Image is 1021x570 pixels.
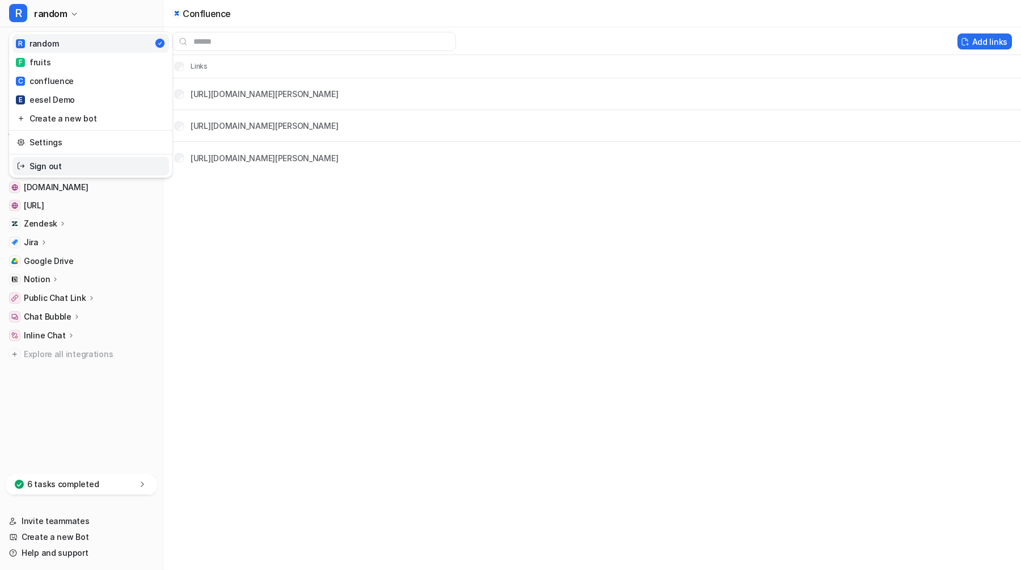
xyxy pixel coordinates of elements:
[34,6,67,22] span: random
[12,157,169,175] a: Sign out
[16,37,58,49] div: random
[9,32,172,178] div: Rrandom
[17,136,25,148] img: reset
[16,56,50,68] div: fruits
[17,160,25,172] img: reset
[16,39,25,48] span: R
[16,77,25,86] span: C
[16,58,25,67] span: F
[17,112,25,124] img: reset
[16,75,74,87] div: confluence
[16,94,75,106] div: eesel Demo
[12,109,169,128] a: Create a new bot
[16,95,25,104] span: E
[9,4,27,22] span: R
[12,133,169,152] a: Settings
